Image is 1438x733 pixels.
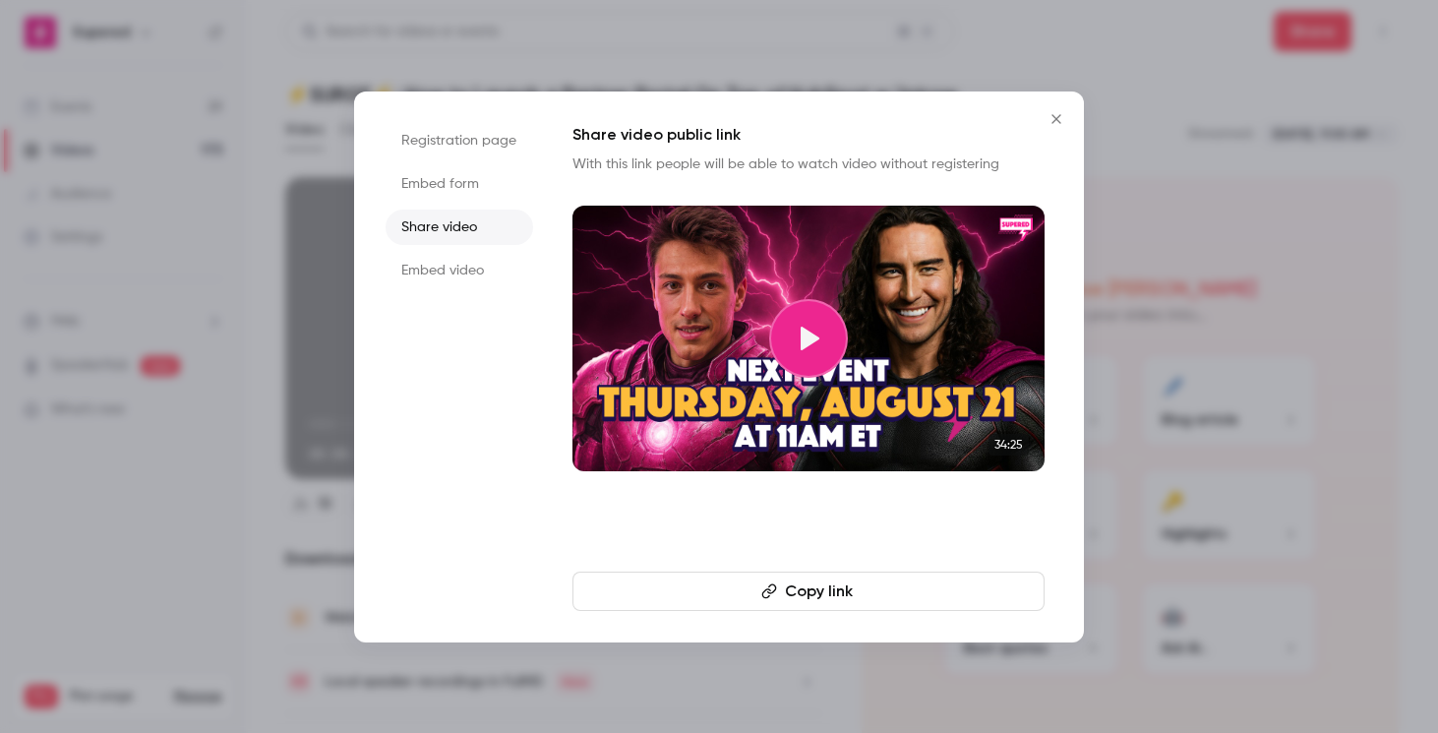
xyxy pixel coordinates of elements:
button: Copy link [572,572,1045,611]
li: Embed video [386,253,533,288]
li: Registration page [386,123,533,158]
span: 34:25 [989,434,1029,456]
button: Close [1037,99,1076,139]
a: 34:25 [572,206,1045,471]
li: Share video [386,210,533,245]
p: With this link people will be able to watch video without registering [572,154,1045,174]
li: Embed form [386,166,533,202]
h1: Share video public link [572,123,1045,147]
